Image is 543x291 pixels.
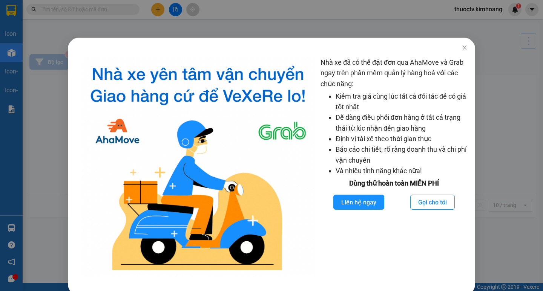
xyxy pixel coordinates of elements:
button: Liên hệ ngay [333,195,384,210]
span: Liên hệ ngay [341,198,376,207]
li: Dễ dàng điều phối đơn hàng ở tất cả trạng thái từ lúc nhận đến giao hàng [336,112,468,134]
span: close [462,45,468,51]
img: logo [81,57,314,277]
button: Gọi cho tôi [410,195,455,210]
div: Dùng thử hoàn toàn MIỄN PHÍ [321,178,468,189]
div: Nhà xe đã có thể đặt đơn qua AhaMove và Grab ngay trên phần mềm quản lý hàng hoá với các chức năng: [321,57,468,277]
span: Gọi cho tôi [418,198,447,207]
button: Close [454,38,475,59]
li: Định vị tài xế theo thời gian thực [336,134,468,144]
li: Và nhiều tính năng khác nữa! [336,166,468,176]
li: Kiểm tra giá cùng lúc tất cả đối tác để có giá tốt nhất [336,91,468,113]
li: Báo cáo chi tiết, rõ ràng doanh thu và chi phí vận chuyển [336,144,468,166]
